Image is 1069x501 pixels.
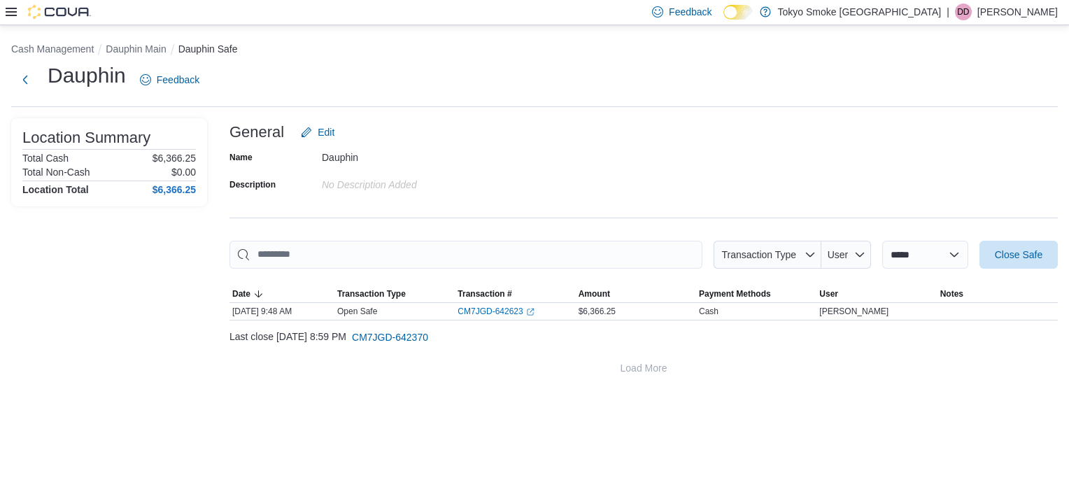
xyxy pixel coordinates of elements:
nav: An example of EuiBreadcrumbs [11,42,1058,59]
span: Date [232,288,250,299]
span: CM7JGD-642370 [352,330,428,344]
button: Close Safe [979,241,1058,269]
button: Amount [576,285,696,302]
a: Feedback [134,66,205,94]
button: Edit [295,118,340,146]
button: Transaction Type [714,241,821,269]
button: Date [229,285,334,302]
span: User [828,249,849,260]
h4: $6,366.25 [153,184,196,195]
p: | [947,3,949,20]
span: Payment Methods [699,288,771,299]
button: Dauphin Safe [178,43,238,55]
button: User [821,241,871,269]
h6: Total Non-Cash [22,167,90,178]
button: CM7JGD-642370 [346,323,434,351]
span: [PERSON_NAME] [819,306,889,317]
button: Dauphin Main [106,43,166,55]
div: [DATE] 9:48 AM [229,303,334,320]
p: Open Safe [337,306,377,317]
h3: General [229,124,284,141]
label: Description [229,179,276,190]
div: Dauphin [322,146,509,163]
button: Load More [229,354,1058,382]
span: Amount [579,288,610,299]
div: Last close [DATE] 8:59 PM [229,323,1058,351]
button: Payment Methods [696,285,816,302]
span: Feedback [157,73,199,87]
div: No Description added [322,174,509,190]
img: Cova [28,5,91,19]
label: Name [229,152,253,163]
button: Transaction Type [334,285,455,302]
div: Cash [699,306,718,317]
button: Next [11,66,39,94]
button: Notes [937,285,1058,302]
svg: External link [526,308,534,316]
h1: Dauphin [48,62,126,90]
span: Transaction # [458,288,511,299]
p: $6,366.25 [153,153,196,164]
input: Dark Mode [723,5,753,20]
h6: Total Cash [22,153,69,164]
span: Load More [621,361,667,375]
span: DD [957,3,969,20]
input: This is a search bar. As you type, the results lower in the page will automatically filter. [229,241,702,269]
span: Notes [940,288,963,299]
h4: Location Total [22,184,89,195]
span: Transaction Type [721,249,796,260]
button: Cash Management [11,43,94,55]
span: Transaction Type [337,288,406,299]
span: Close Safe [995,248,1042,262]
a: CM7JGD-642623External link [458,306,534,317]
p: Tokyo Smoke [GEOGRAPHIC_DATA] [778,3,942,20]
p: [PERSON_NAME] [977,3,1058,20]
span: User [819,288,838,299]
h3: Location Summary [22,129,150,146]
span: $6,366.25 [579,306,616,317]
button: User [816,285,937,302]
p: $0.00 [171,167,196,178]
span: Feedback [669,5,712,19]
span: Edit [318,125,334,139]
button: Transaction # [455,285,575,302]
div: Darian Demeria [955,3,972,20]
